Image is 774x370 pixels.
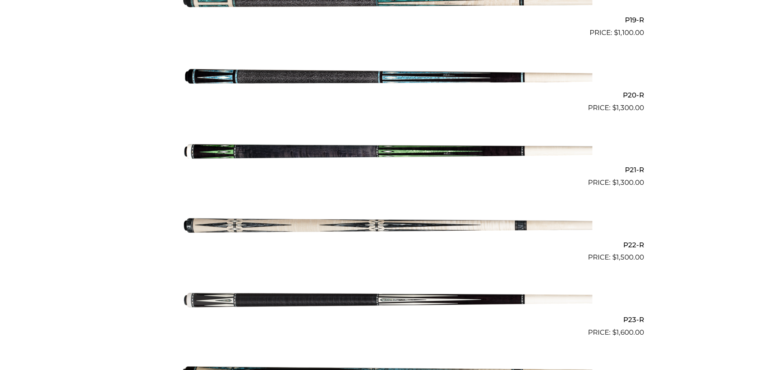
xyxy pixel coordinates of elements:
[612,253,644,261] bdi: 1,500.00
[182,117,592,185] img: P21-R
[130,162,644,177] h2: P21-R
[130,312,644,327] h2: P23-R
[130,266,644,338] a: P23-R $1,600.00
[130,87,644,102] h2: P20-R
[130,237,644,252] h2: P22-R
[612,253,616,261] span: $
[182,266,592,334] img: P23-R
[612,328,644,336] bdi: 1,600.00
[182,41,592,110] img: P20-R
[130,41,644,113] a: P20-R $1,300.00
[612,178,616,186] span: $
[182,191,592,260] img: P22-R
[130,117,644,188] a: P21-R $1,300.00
[612,104,644,112] bdi: 1,300.00
[130,13,644,28] h2: P19-R
[612,328,616,336] span: $
[130,191,644,263] a: P22-R $1,500.00
[614,28,618,37] span: $
[612,104,616,112] span: $
[614,28,644,37] bdi: 1,100.00
[612,178,644,186] bdi: 1,300.00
